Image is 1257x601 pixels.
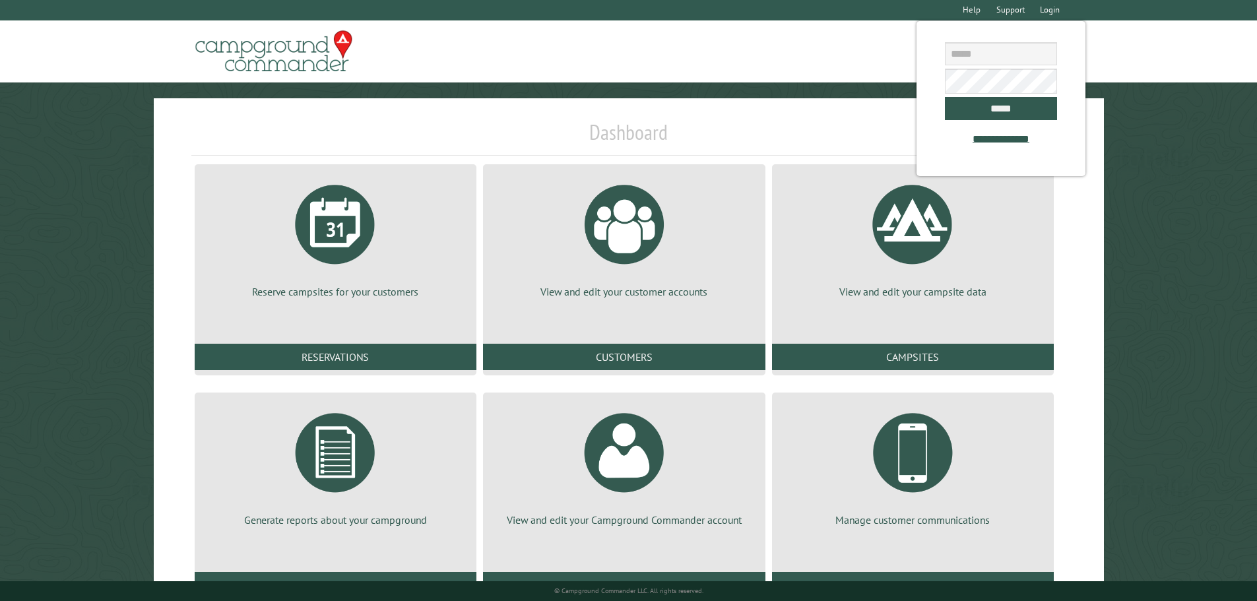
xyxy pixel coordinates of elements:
[772,572,1054,598] a: Communications
[210,175,461,299] a: Reserve campsites for your customers
[499,403,749,527] a: View and edit your Campground Commander account
[483,572,765,598] a: Account
[191,119,1066,156] h1: Dashboard
[788,284,1038,299] p: View and edit your campsite data
[772,344,1054,370] a: Campsites
[554,586,703,595] small: © Campground Commander LLC. All rights reserved.
[210,513,461,527] p: Generate reports about your campground
[195,572,476,598] a: Reports
[499,513,749,527] p: View and edit your Campground Commander account
[210,403,461,527] a: Generate reports about your campground
[195,344,476,370] a: Reservations
[788,513,1038,527] p: Manage customer communications
[788,403,1038,527] a: Manage customer communications
[788,175,1038,299] a: View and edit your campsite data
[210,284,461,299] p: Reserve campsites for your customers
[483,344,765,370] a: Customers
[499,284,749,299] p: View and edit your customer accounts
[499,175,749,299] a: View and edit your customer accounts
[191,26,356,77] img: Campground Commander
